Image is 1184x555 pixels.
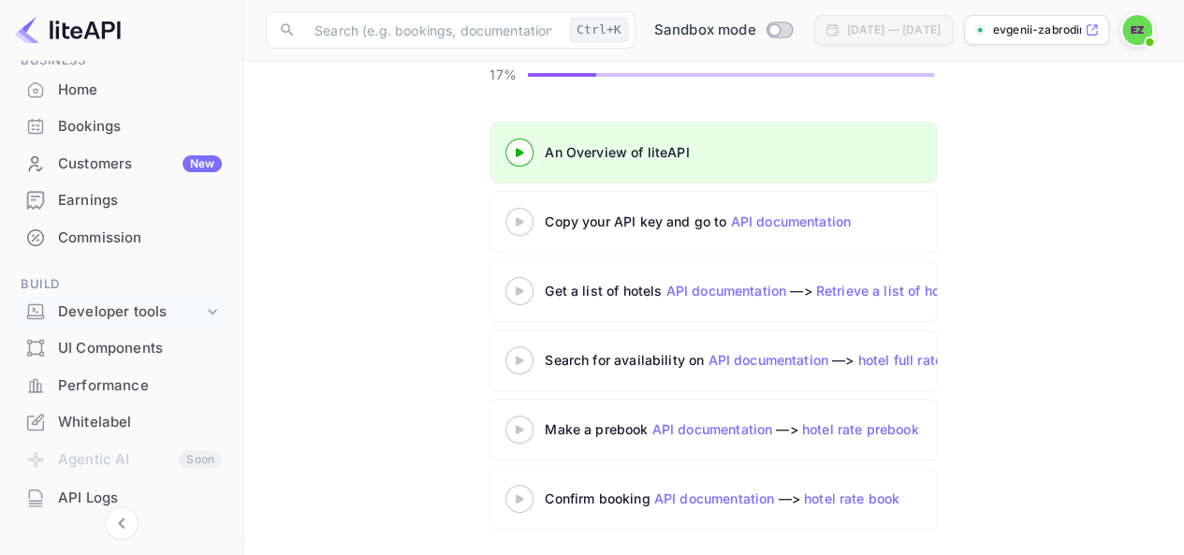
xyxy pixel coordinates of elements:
[11,220,231,256] div: Commission
[730,213,851,229] a: API documentation
[183,155,222,172] div: New
[11,51,231,71] span: Business
[303,11,563,49] input: Search (e.g. bookings, documentation)
[58,375,222,397] div: Performance
[11,368,231,404] div: Performance
[665,283,786,299] a: API documentation
[802,421,919,437] a: hotel rate prebook
[11,220,231,255] a: Commission
[11,183,231,219] div: Earnings
[545,212,1013,231] div: Copy your API key and go to
[11,146,231,183] div: CustomersNew
[11,72,231,109] div: Home
[58,301,203,323] div: Developer tools
[654,490,775,506] a: API documentation
[58,190,222,212] div: Earnings
[708,352,828,368] a: API documentation
[847,22,941,38] div: [DATE] — [DATE]
[58,227,222,249] div: Commission
[652,421,773,437] a: API documentation
[11,183,231,217] a: Earnings
[105,506,139,540] button: Collapse navigation
[58,412,222,433] div: Whitelabel
[11,274,231,295] span: Build
[58,338,222,359] div: UI Components
[11,146,231,181] a: CustomersNew
[858,352,1025,368] a: hotel full rates availability
[11,404,231,441] div: Whitelabel
[11,480,231,517] div: API Logs
[654,20,756,41] span: Sandbox mode
[1122,15,1152,45] img: Evgenii Zabrodin
[11,330,231,367] div: UI Components
[11,330,231,365] a: UI Components
[816,283,964,299] a: Retrieve a list of hotels
[804,490,899,506] a: hotel rate book
[647,20,799,41] div: Switch to Production mode
[58,153,222,175] div: Customers
[490,65,522,84] p: 17%
[11,480,231,515] a: API Logs
[58,116,222,138] div: Bookings
[58,488,222,509] div: API Logs
[15,15,121,45] img: LiteAPI logo
[545,419,1013,439] div: Make a prebook —>
[11,72,231,107] a: Home
[11,404,231,439] a: Whitelabel
[545,142,1013,162] div: An Overview of liteAPI
[545,281,1013,300] div: Get a list of hotels —>
[11,109,231,145] div: Bookings
[11,296,231,329] div: Developer tools
[545,489,1013,508] div: Confirm booking —>
[11,368,231,402] a: Performance
[58,80,222,101] div: Home
[570,18,628,42] div: Ctrl+K
[993,22,1081,38] p: evgenii-zabrodin-gmjb8...
[11,109,231,143] a: Bookings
